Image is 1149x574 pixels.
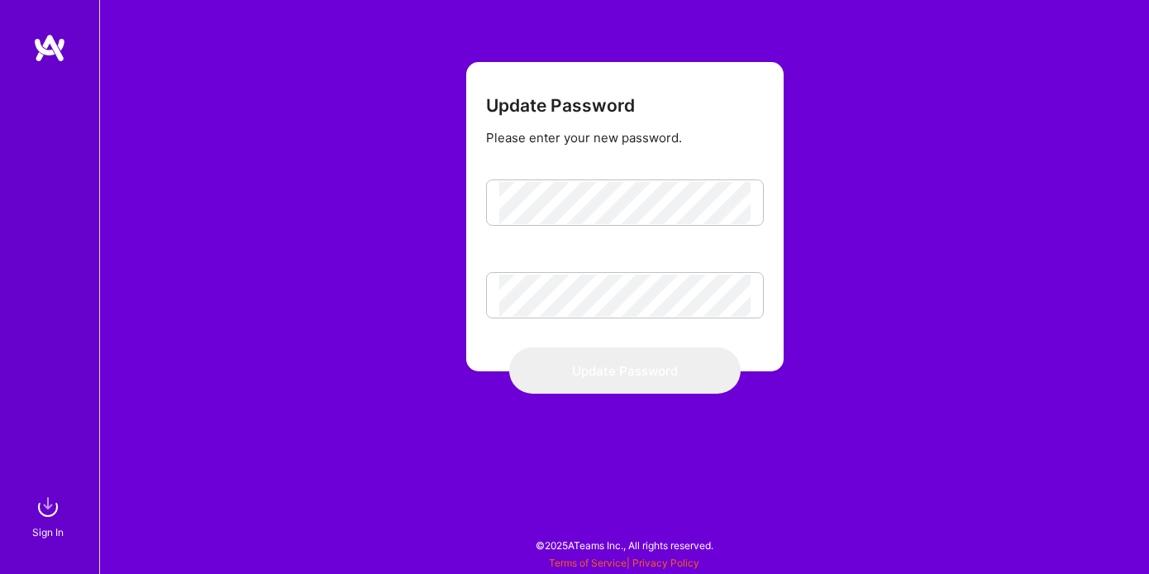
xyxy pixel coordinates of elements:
img: logo [33,33,66,63]
a: Terms of Service [549,557,627,569]
a: sign inSign In [35,490,64,541]
div: Sign In [32,524,64,541]
div: © 2025 ATeams Inc., All rights reserved. [99,524,1149,566]
img: sign in [31,490,64,524]
span: | [549,557,699,569]
h3: Update Password [486,95,635,116]
div: Please enter your new password. [486,129,682,146]
a: Privacy Policy [632,557,699,569]
button: Update Password [509,347,741,394]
